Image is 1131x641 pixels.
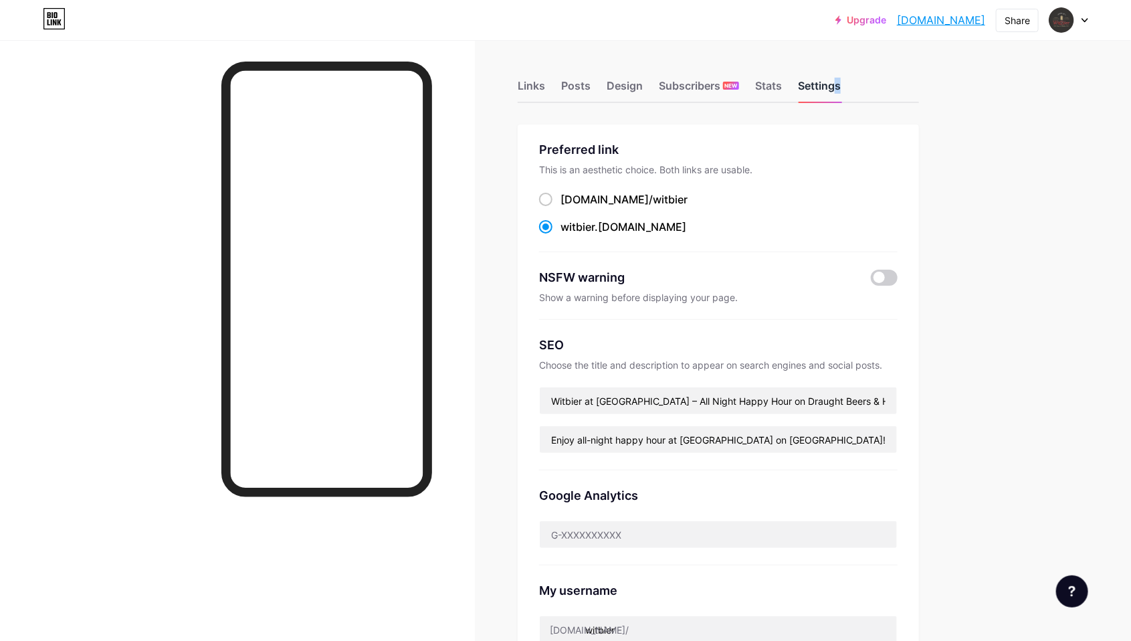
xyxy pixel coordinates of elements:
[561,78,591,102] div: Posts
[560,219,686,235] div: .[DOMAIN_NAME]
[539,486,898,505] div: Google Analytics
[798,78,841,102] div: Settings
[539,292,898,303] div: Show a warning before displaying your page.
[539,164,898,175] div: This is an aesthetic choice. Both links are usable.
[518,78,545,102] div: Links
[755,78,782,102] div: Stats
[653,193,688,206] span: witbier
[539,141,898,159] div: Preferred link
[607,78,643,102] div: Design
[539,359,898,371] div: Choose the title and description to appear on search engines and social posts.
[1049,7,1074,33] img: witbier
[540,426,897,453] input: Description (max 160 chars)
[540,521,897,548] input: G-XXXXXXXXXX
[539,581,898,600] div: My username
[725,82,738,90] span: NEW
[1005,13,1030,27] div: Share
[550,623,629,637] div: [DOMAIN_NAME]/
[560,220,595,234] span: witbier
[560,191,688,207] div: [DOMAIN_NAME]/
[897,12,985,28] a: [DOMAIN_NAME]
[835,15,886,25] a: Upgrade
[539,268,851,286] div: NSFW warning
[539,336,898,354] div: SEO
[540,387,897,414] input: Title
[659,78,739,102] div: Subscribers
